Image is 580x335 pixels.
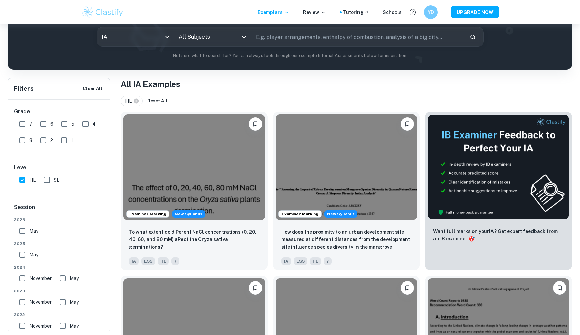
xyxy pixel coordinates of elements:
[121,112,268,270] a: Examiner MarkingStarting from the May 2026 session, the ESS IA requirements have changed. We crea...
[121,78,572,90] h1: All IA Examples
[427,8,435,16] h6: YD
[303,8,326,16] p: Review
[29,227,38,235] span: May
[29,251,38,258] span: May
[14,108,105,116] h6: Grade
[14,288,105,294] span: 2023
[81,84,104,94] button: Clear All
[29,322,52,330] span: November
[251,27,464,46] input: E.g. player arrangements, enthalpy of combustion, analysis of a big city...
[281,228,412,251] p: How does the proximity to an urban development site measured at different distances from the deve...
[428,114,569,219] img: Thumbnail
[97,27,174,46] div: IA
[294,257,307,265] span: ESS
[50,137,53,144] span: 2
[14,264,105,270] span: 2024
[29,176,36,184] span: HL
[433,228,564,243] p: Want full marks on your IA ? Get expert feedback from an IB examiner!
[141,257,155,265] span: ESS
[343,8,369,16] a: Tutoring
[383,8,402,16] a: Schools
[125,97,135,105] span: HL
[172,210,205,218] span: New Syllabus
[324,257,332,265] span: 7
[281,257,291,265] span: IA
[310,257,321,265] span: HL
[324,210,357,218] div: Starting from the May 2026 session, the ESS IA requirements have changed. We created this exempla...
[123,114,265,220] img: ESS IA example thumbnail: To what extent do diPerent NaCl concentr
[29,120,32,128] span: 7
[81,5,124,19] img: Clastify logo
[54,176,59,184] span: SL
[71,137,73,144] span: 1
[424,5,438,19] button: YD
[14,84,34,93] h6: Filters
[14,312,105,318] span: 2022
[121,96,143,106] div: HL
[70,298,79,306] span: May
[469,236,475,242] span: 🎯
[50,120,53,128] span: 6
[279,211,321,217] span: Examiner Marking
[239,32,249,42] button: Open
[29,298,52,306] span: November
[127,211,169,217] span: Examiner Marking
[14,52,566,59] p: Not sure what to search for? You can always look through our example Internal Assessments below f...
[171,257,179,265] span: 7
[70,322,79,330] span: May
[276,114,417,220] img: ESS IA example thumbnail: How does the proximity to an urban devel
[92,120,96,128] span: 4
[249,281,262,295] button: Bookmark
[14,203,105,217] h6: Session
[553,281,566,295] button: Bookmark
[146,96,169,106] button: Reset All
[467,31,479,43] button: Search
[14,217,105,223] span: 2026
[401,117,414,131] button: Bookmark
[407,6,419,18] button: Help and Feedback
[71,120,74,128] span: 5
[258,8,289,16] p: Exemplars
[273,112,420,270] a: Examiner MarkingStarting from the May 2026 session, the ESS IA requirements have changed. We crea...
[129,257,139,265] span: IA
[425,112,572,270] a: ThumbnailWant full marks on yourIA? Get expert feedback from an IB examiner!
[14,240,105,247] span: 2025
[29,137,32,144] span: 3
[249,117,262,131] button: Bookmark
[29,275,52,282] span: November
[401,281,414,295] button: Bookmark
[451,6,499,18] button: UPGRADE NOW
[158,257,169,265] span: HL
[14,164,105,172] h6: Level
[172,210,205,218] div: Starting from the May 2026 session, the ESS IA requirements have changed. We created this exempla...
[70,275,79,282] span: May
[129,228,259,251] p: To what extent do diPerent NaCl concentrations (0, 20, 40, 60, and 80 mM) aPect the Oryza sativa ...
[324,210,357,218] span: New Syllabus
